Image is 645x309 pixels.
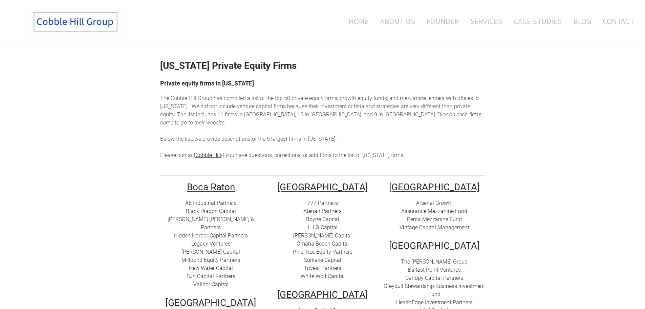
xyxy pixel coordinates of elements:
[160,152,405,158] span: Please contact if you have questions, corrections, or additions to the list of [US_STATE] firms.
[509,7,567,35] a: Case Studies
[384,283,485,297] a: Greybull Stewardship Business Investment Fund
[160,95,268,101] span: The Cobble Hill Group has compiled a list of t
[160,111,481,126] em: Click on each firm's name to go to their website.
[308,224,338,231] a: H.I.G Capital
[160,60,297,71] strong: [US_STATE] Private Equity Firms
[186,208,236,214] a: Black Dragon Capital
[293,249,352,255] a: Pine Tree Equity Partners
[407,216,462,223] a: Penta Mezzanine Fund
[304,257,341,263] a: Sunlake Capital
[422,7,464,35] a: Founder
[401,258,468,265] a: The [PERSON_NAME] Group
[181,249,240,255] a: [PERSON_NAME] Capital
[303,208,342,214] a: Aterian Partners
[168,216,254,231] a: [PERSON_NAME] [PERSON_NAME] & Partners
[306,216,339,223] a: Boyne Capital
[339,7,374,35] a: Home
[160,94,485,159] div: he top 50 private equity firms, growth equity funds, and mezzanine lenders with offices in [US_ST...
[396,299,473,306] a: HealthEdge Investment Partners
[375,7,420,35] a: About Us
[401,208,467,214] a: Assurance Mezzanine Fund
[598,7,634,35] a: Contact
[465,7,507,35] a: Services
[416,200,453,206] a: Arsenal Growth
[187,273,235,279] a: Sun Capital Partners
[181,257,240,263] a: Millpond Equity Partners
[293,232,352,239] a: [PERSON_NAME] Capital
[191,240,231,247] a: Legacy Ventures
[185,200,237,206] a: AE Industrial Partners
[187,181,235,193] u: Boca Raton
[189,265,233,271] a: New Water Capital
[160,80,254,87] font: Private equity firms in [US_STATE]
[297,240,349,247] a: Omaha Beach Capital
[166,297,256,308] u: [GEOGRAPHIC_DATA]
[389,240,479,251] u: [GEOGRAPHIC_DATA]
[568,7,596,35] a: Blog
[195,152,221,158] a: Cobble Hill
[160,103,470,118] span: enture capital firms because their investment criteria and strategies are very different than pri...
[408,267,461,273] a: Ballast Point Ventures
[277,181,368,193] u: [GEOGRAPHIC_DATA]
[26,7,127,37] img: The Cobble Hill Group LLC
[389,181,479,193] u: ​[GEOGRAPHIC_DATA]
[277,289,368,300] u: [GEOGRAPHIC_DATA]
[307,200,338,206] a: 777 Partners
[304,265,341,271] a: Trivest Partners
[174,232,248,239] a: Hidden Harbor Capital Partners
[193,281,229,288] a: Validor Capital
[405,275,463,281] a: Canopy Capital Partners
[301,273,345,279] a: White Wolf Capital
[400,224,469,231] a: Vintage Capital Management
